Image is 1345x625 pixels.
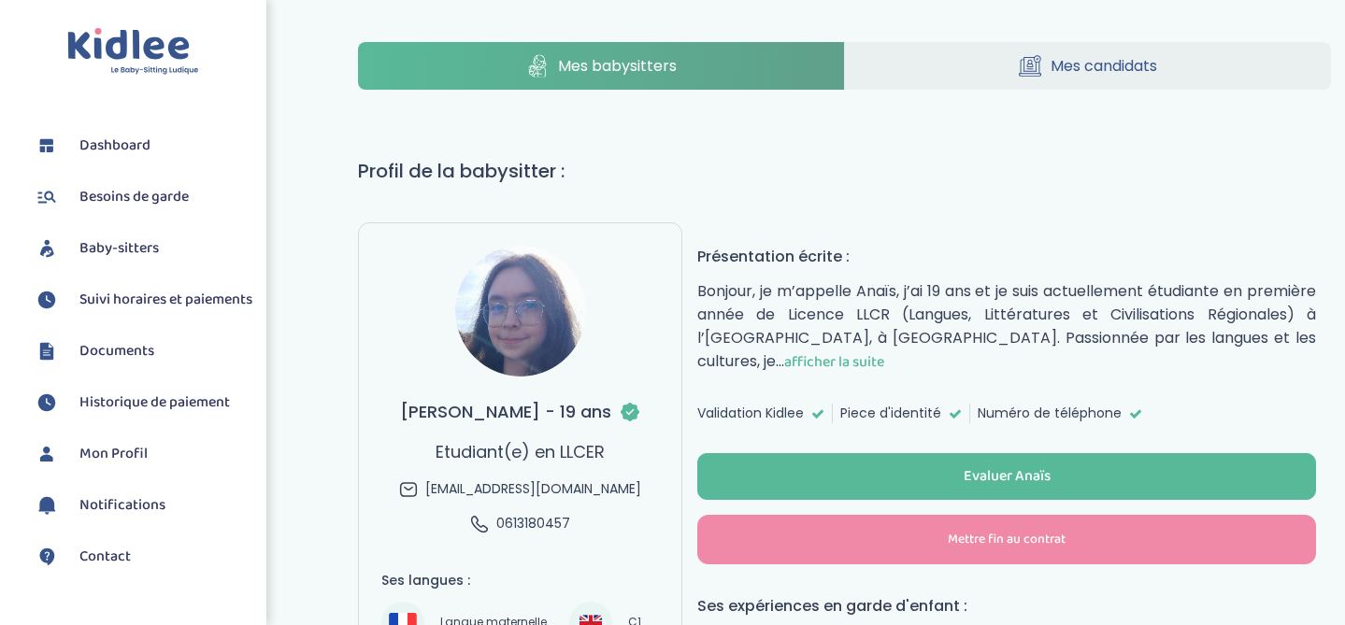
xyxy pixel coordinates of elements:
[79,340,154,362] span: Documents
[496,514,570,533] span: 0613180457
[358,157,1331,185] h1: Profil de la babysitter :
[79,391,230,414] span: Historique de paiement
[33,286,61,314] img: suivihoraire.svg
[33,132,252,160] a: Dashboard
[33,183,252,211] a: Besoins de garde
[425,479,641,499] span: [EMAIL_ADDRESS][DOMAIN_NAME]
[33,440,61,468] img: profil.svg
[1051,54,1157,78] span: Mes candidats
[978,404,1122,423] span: Numéro de téléphone
[845,42,1331,90] a: Mes candidats
[79,237,159,260] span: Baby-sitters
[400,399,641,424] h3: [PERSON_NAME] - 19 ans
[33,183,61,211] img: besoin.svg
[79,135,150,157] span: Dashboard
[33,389,252,417] a: Historique de paiement
[79,186,189,208] span: Besoins de garde
[33,543,61,571] img: contact.svg
[33,543,252,571] a: Contact
[33,337,252,365] a: Documents
[33,491,252,519] a: Notifications
[33,234,252,263] a: Baby-sitters
[358,42,844,90] a: Mes babysitters
[840,404,941,423] span: Piece d'identité
[697,594,1316,618] h4: Ses expériences en garde d'enfant :
[697,404,804,423] span: Validation Kidlee
[948,530,1066,549] span: Mettre fin au contrat
[67,28,199,76] img: logo.svg
[33,337,61,365] img: documents.svg
[697,453,1316,500] button: Evaluer Anaïs
[33,286,252,314] a: Suivi horaires et paiements
[33,389,61,417] img: suivihoraire.svg
[79,494,165,517] span: Notifications
[79,443,148,465] span: Mon Profil
[455,246,586,376] img: avatar
[784,350,884,374] span: afficher la suite
[381,571,659,590] h4: Ses langues :
[964,466,1051,488] div: Evaluer Anaïs
[33,234,61,263] img: babysitters.svg
[33,440,252,468] a: Mon Profil
[79,289,252,311] span: Suivi horaires et paiements
[697,515,1316,564] button: Mettre fin au contrat
[697,279,1316,374] p: Bonjour, je m’appelle Anaïs, j’ai 19 ans et je suis actuellement étudiante en première année de L...
[33,491,61,519] img: notification.svg
[697,245,1316,268] h4: Présentation écrite :
[436,439,605,464] p: Etudiant(e) en LLCER
[79,546,131,568] span: Contact
[33,132,61,160] img: dashboard.svg
[558,54,677,78] span: Mes babysitters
